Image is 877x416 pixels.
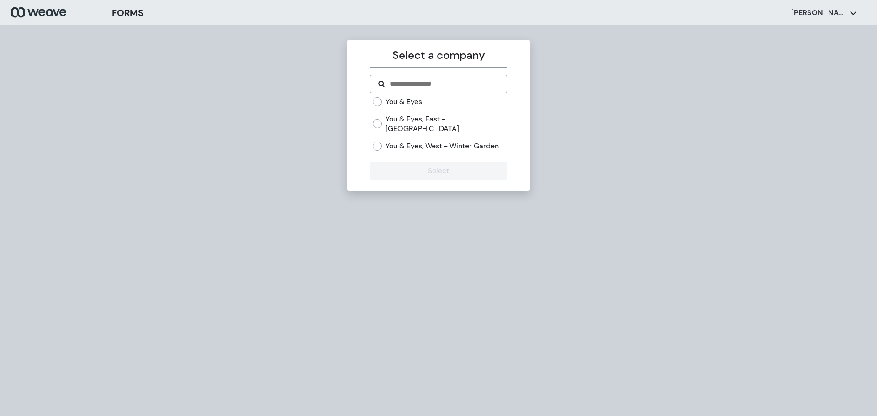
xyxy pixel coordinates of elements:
h3: FORMS [112,6,143,20]
p: [PERSON_NAME] [791,8,846,18]
input: Search [389,79,499,90]
button: Select [370,162,507,180]
label: You & Eyes [386,97,422,107]
label: You & Eyes, East - [GEOGRAPHIC_DATA] [386,114,507,134]
p: Select a company [370,47,507,63]
label: You & Eyes, West - Winter Garden [386,141,499,151]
